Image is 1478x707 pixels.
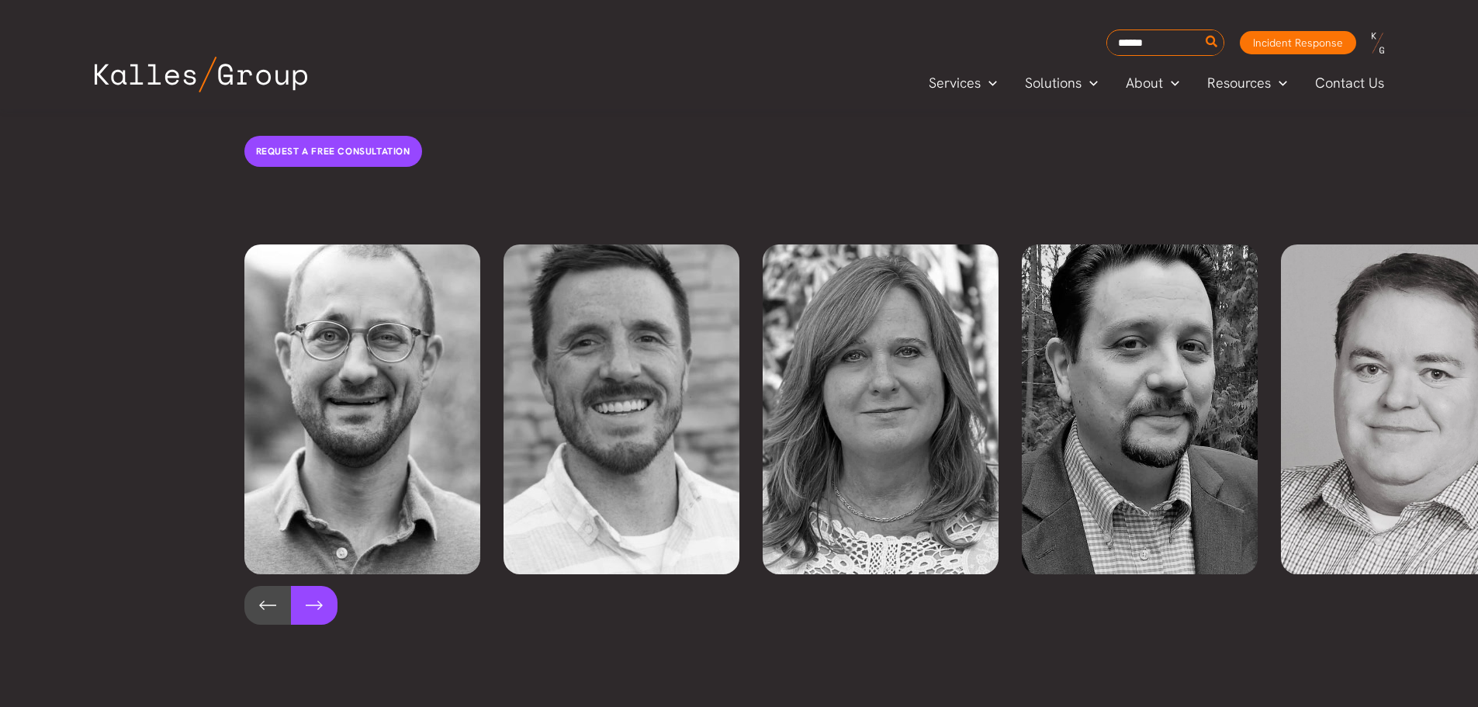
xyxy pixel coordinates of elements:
[244,136,422,167] a: Request a free consultation
[1203,30,1222,55] button: Search
[1271,71,1287,95] span: Menu Toggle
[1025,71,1082,95] span: Solutions
[1193,71,1301,95] a: ResourcesMenu Toggle
[1163,71,1179,95] span: Menu Toggle
[929,71,981,95] span: Services
[1126,71,1163,95] span: About
[1301,71,1400,95] a: Contact Us
[95,57,307,92] img: Kalles Group
[915,70,1399,95] nav: Primary Site Navigation
[1240,31,1356,54] a: Incident Response
[981,71,997,95] span: Menu Toggle
[915,71,1011,95] a: ServicesMenu Toggle
[1112,71,1193,95] a: AboutMenu Toggle
[256,145,410,158] span: Request a free consultation
[1315,71,1384,95] span: Contact Us
[1082,71,1098,95] span: Menu Toggle
[1207,71,1271,95] span: Resources
[1011,71,1112,95] a: SolutionsMenu Toggle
